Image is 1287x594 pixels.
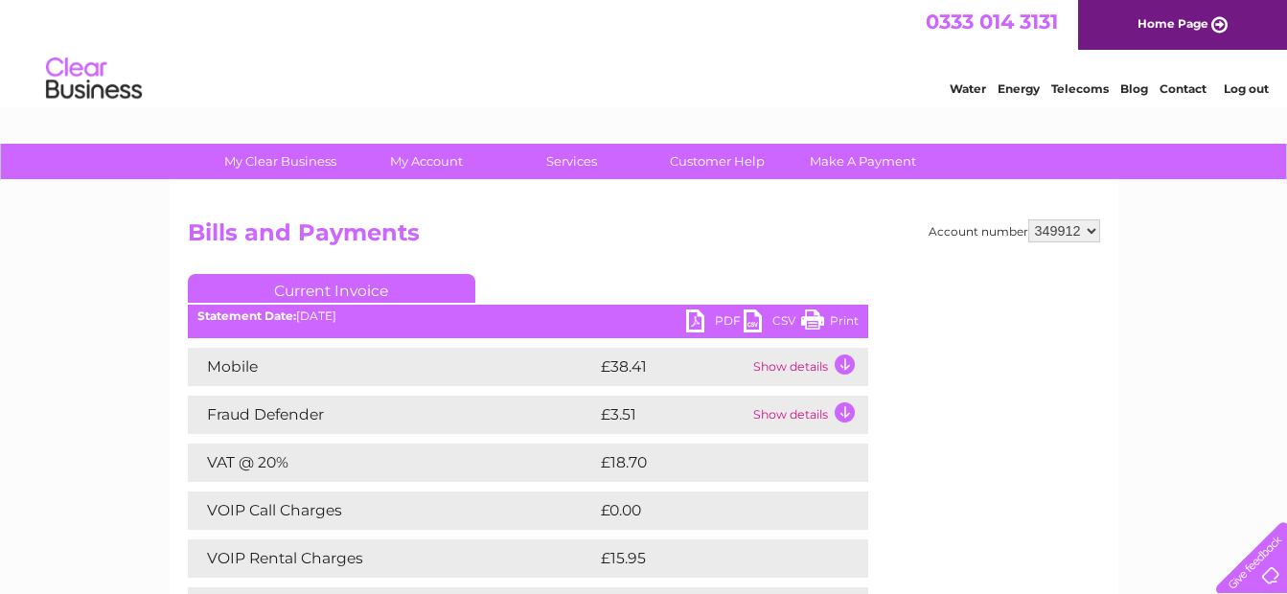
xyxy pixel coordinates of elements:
[1224,81,1269,96] a: Log out
[1120,81,1148,96] a: Blog
[596,539,828,578] td: £15.95
[347,144,505,179] a: My Account
[929,219,1100,242] div: Account number
[801,309,859,337] a: Print
[188,348,596,386] td: Mobile
[45,50,143,108] img: logo.png
[1160,81,1207,96] a: Contact
[748,396,868,434] td: Show details
[197,308,296,323] b: Statement Date:
[686,309,744,337] a: PDF
[188,539,596,578] td: VOIP Rental Charges
[596,491,824,530] td: £0.00
[493,144,651,179] a: Services
[188,274,475,303] a: Current Invoice
[201,144,359,179] a: My Clear Business
[784,144,942,179] a: Make A Payment
[998,81,1040,96] a: Energy
[188,444,596,482] td: VAT @ 20%
[596,396,748,434] td: £3.51
[188,309,868,323] div: [DATE]
[1051,81,1109,96] a: Telecoms
[192,11,1097,93] div: Clear Business is a trading name of Verastar Limited (registered in [GEOGRAPHIC_DATA] No. 3667643...
[950,81,986,96] a: Water
[596,348,748,386] td: £38.41
[926,10,1058,34] a: 0333 014 3131
[596,444,828,482] td: £18.70
[188,396,596,434] td: Fraud Defender
[188,219,1100,256] h2: Bills and Payments
[748,348,868,386] td: Show details
[188,491,596,530] td: VOIP Call Charges
[638,144,796,179] a: Customer Help
[744,309,801,337] a: CSV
